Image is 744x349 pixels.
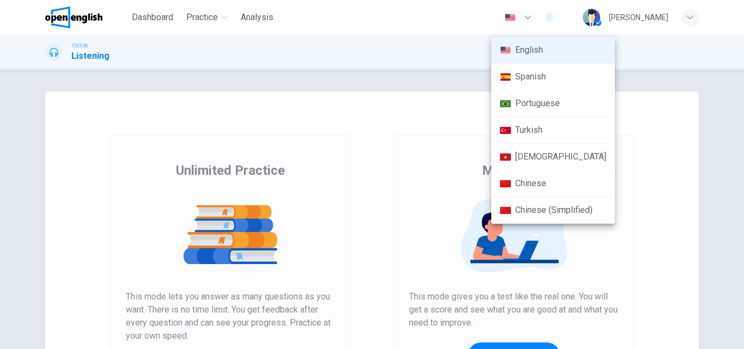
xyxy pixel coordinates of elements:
img: es [500,73,511,81]
img: zh [500,180,511,188]
img: zh-CN [500,206,511,215]
li: Portuguese [491,90,615,117]
img: tr [500,126,511,134]
li: English [491,37,615,64]
img: pt [500,100,511,108]
li: [DEMOGRAPHIC_DATA] [491,144,615,170]
li: Turkish [491,117,615,144]
li: Chinese (Simplified) [491,197,615,224]
img: vi [500,153,511,161]
img: en [500,46,511,54]
li: Spanish [491,64,615,90]
li: Chinese [491,170,615,197]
